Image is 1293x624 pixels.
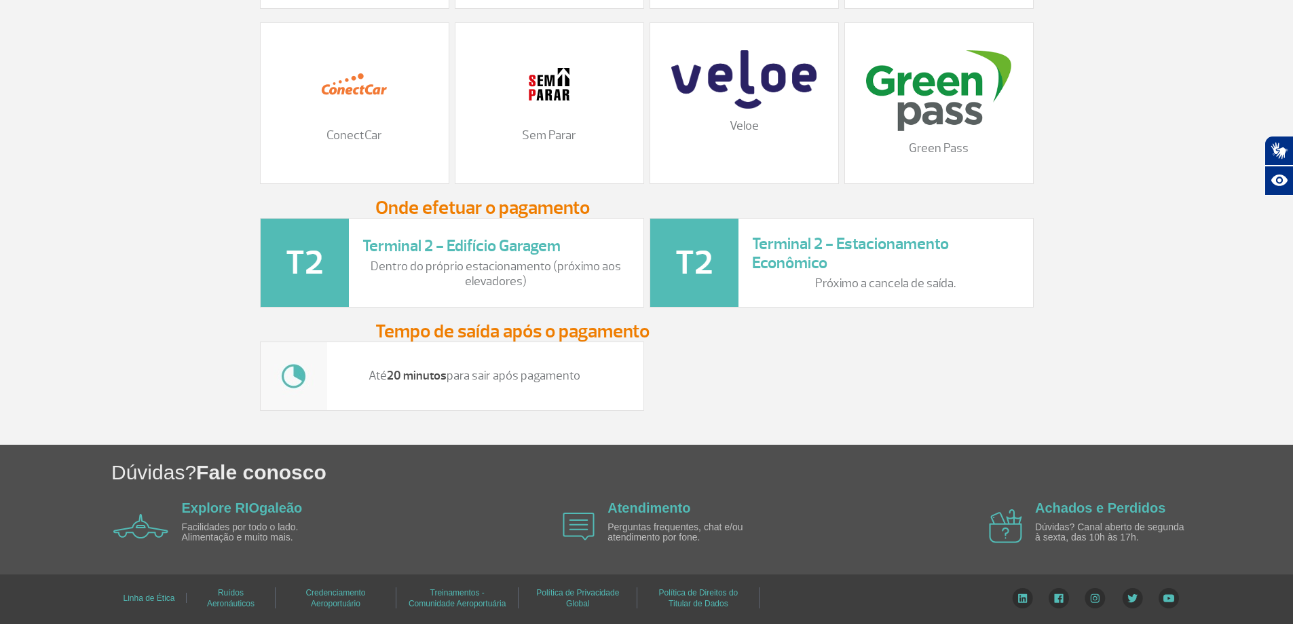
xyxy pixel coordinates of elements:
a: Ruídos Aeronáuticos [207,583,255,612]
img: airplane icon [989,509,1022,543]
img: t2-icone.png [261,219,349,307]
img: veloe-logo-1%20%281%29.png [671,50,816,109]
img: t2-icone.png [650,219,738,307]
a: Atendimento [607,500,690,515]
p: Próximo a cancela de saída. [752,276,1019,291]
h3: Terminal 2 - Estacionamento Econômico [752,234,1019,274]
img: Facebook [1049,588,1069,608]
p: Sem Parar [469,128,630,143]
strong: 20 minutos [387,368,447,384]
img: LinkedIn [1012,588,1033,608]
p: ConectCar [274,128,435,143]
h3: Tempo de saída após o pagamento [375,321,918,342]
img: airplane icon [113,514,168,538]
p: Dentro do próprio estacionamento (próximo aos elevadores) [362,259,630,289]
div: Plugin de acessibilidade da Hand Talk. [1264,136,1293,196]
p: Green Pass [859,141,1019,156]
img: 12.png [320,50,388,118]
a: Política de Direitos do Titular de Dados [659,583,738,612]
img: 11.png [515,50,583,118]
a: Explore RIOgaleão [182,500,303,515]
img: Instagram [1085,588,1106,608]
a: Linha de Ética [123,589,174,608]
span: Fale conosco [196,461,326,483]
a: Política de Privacidade Global [536,583,619,612]
img: download%20%2816%29.png [866,50,1011,131]
p: Dúvidas? Canal aberto de segunda à sexta, das 10h às 17h. [1035,522,1191,543]
p: Até para sair após pagamento [341,369,608,384]
p: Perguntas frequentes, chat e/ou atendimento por fone. [607,522,764,543]
img: Twitter [1122,588,1143,608]
img: tempo.jpg [261,342,327,410]
p: Facilidades por todo o lado. Alimentação e muito mais. [182,522,338,543]
button: Abrir recursos assistivos. [1264,166,1293,196]
p: Veloe [664,119,825,134]
a: Credenciamento Aeroportuário [305,583,365,612]
button: Abrir tradutor de língua de sinais. [1264,136,1293,166]
h1: Dúvidas? [111,458,1293,486]
a: Achados e Perdidos [1035,500,1165,515]
h3: Terminal 2 - Edifício Garagem [362,236,630,256]
img: YouTube [1159,588,1179,608]
h3: Onde efetuar o pagamento [375,198,918,218]
a: Treinamentos - Comunidade Aeroportuária [409,583,506,612]
img: airplane icon [563,513,595,540]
